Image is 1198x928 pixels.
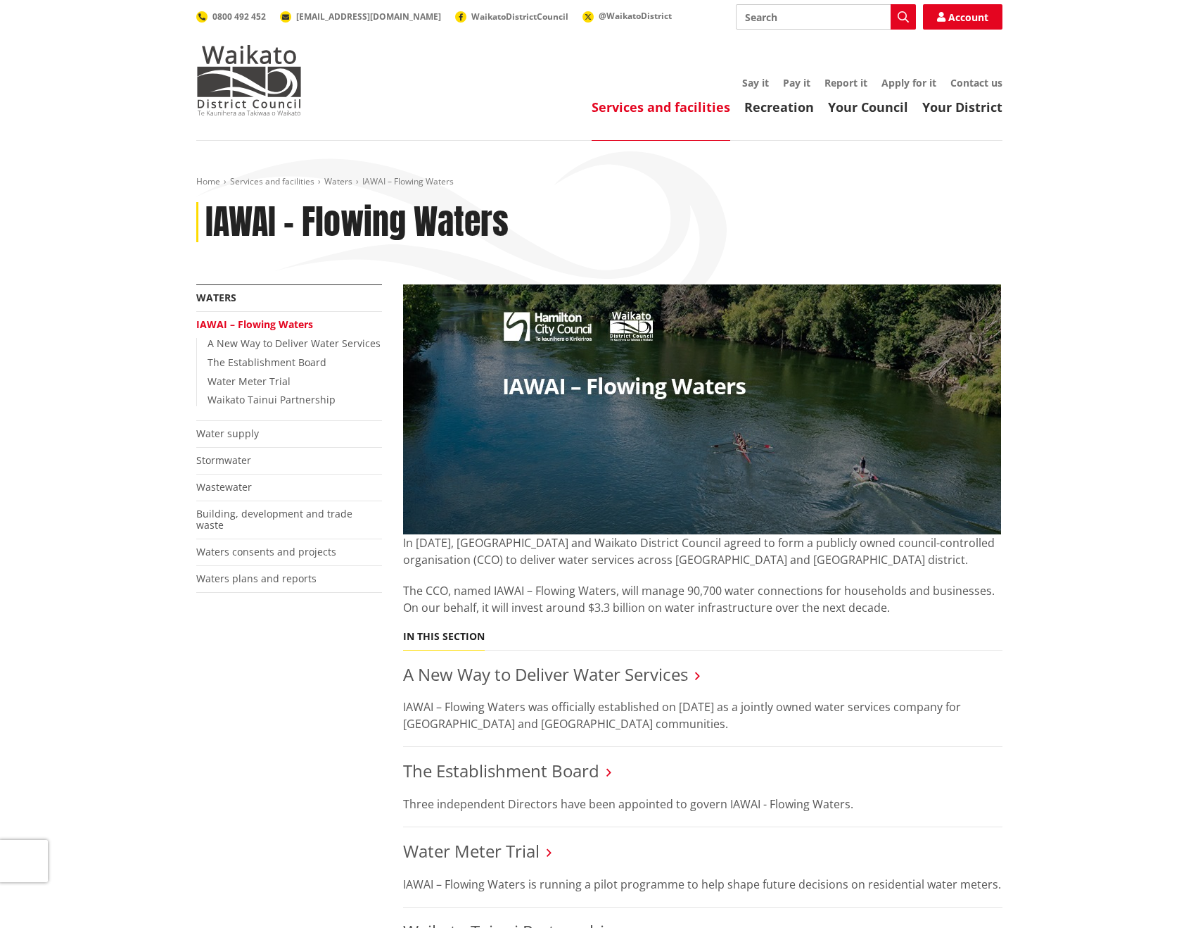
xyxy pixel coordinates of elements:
a: Waters plans and reports [196,572,317,585]
img: 27080 HCC Website Banner V10 [403,284,1001,534]
img: Waikato District Council - Te Kaunihera aa Takiwaa o Waikato [196,45,302,115]
a: Water Meter Trial [403,839,540,863]
a: The Establishment Board [403,759,599,782]
span: 0800 492 452 [212,11,266,23]
a: Water supply [196,427,259,440]
h5: In this section [403,631,485,643]
a: Wastewater [196,480,252,494]
span: @WaikatoDistrict [599,10,672,22]
a: Services and facilities [230,175,314,187]
a: Recreation [744,99,814,115]
a: WaikatoDistrictCouncil [455,11,568,23]
a: Water Meter Trial [208,375,291,388]
a: Apply for it [881,76,936,89]
a: The Establishment Board [208,356,326,369]
span: WaikatoDistrictCouncil [471,11,568,23]
a: Waters [196,291,236,304]
span: [EMAIL_ADDRESS][DOMAIN_NAME] [296,11,441,23]
p: IAWAI – Flowing Waters was officially established on [DATE] as a jointly owned water services com... [403,698,1002,732]
a: Say it [742,76,769,89]
span: IAWAI – Flowing Waters [362,175,454,187]
a: Stormwater [196,453,251,467]
a: Home [196,175,220,187]
a: Report it [824,76,867,89]
a: Services and facilities [592,99,730,115]
a: Account [923,4,1002,30]
p: IAWAI – Flowing Waters is running a pilot programme to help shape future decisions on residential... [403,876,1002,893]
p: The CCO, named IAWAI – Flowing Waters, will manage 90,700 water connections for households and bu... [403,582,1002,616]
a: Building, development and trade waste [196,507,352,532]
a: Pay it [783,76,810,89]
a: [EMAIL_ADDRESS][DOMAIN_NAME] [280,11,441,23]
p: Three independent Directors have been appointed to govern IAWAI - Flowing Waters. [403,796,1002,813]
h1: IAWAI – Flowing Waters [205,202,509,243]
a: A New Way to Deliver Water Services [403,663,688,686]
a: 0800 492 452 [196,11,266,23]
a: A New Way to Deliver Water Services [208,337,381,350]
a: Your Council [828,99,908,115]
input: Search input [736,4,916,30]
a: @WaikatoDistrict [582,10,672,22]
p: In [DATE], [GEOGRAPHIC_DATA] and Waikato District Council agreed to form a publicly owned council... [403,534,1002,568]
a: Waters [324,175,352,187]
a: Waters consents and projects [196,545,336,558]
a: Your District [922,99,1002,115]
a: IAWAI – Flowing Waters [196,318,313,331]
a: Contact us [950,76,1002,89]
a: Waikato Tainui Partnership [208,393,336,406]
nav: breadcrumb [196,176,1002,188]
